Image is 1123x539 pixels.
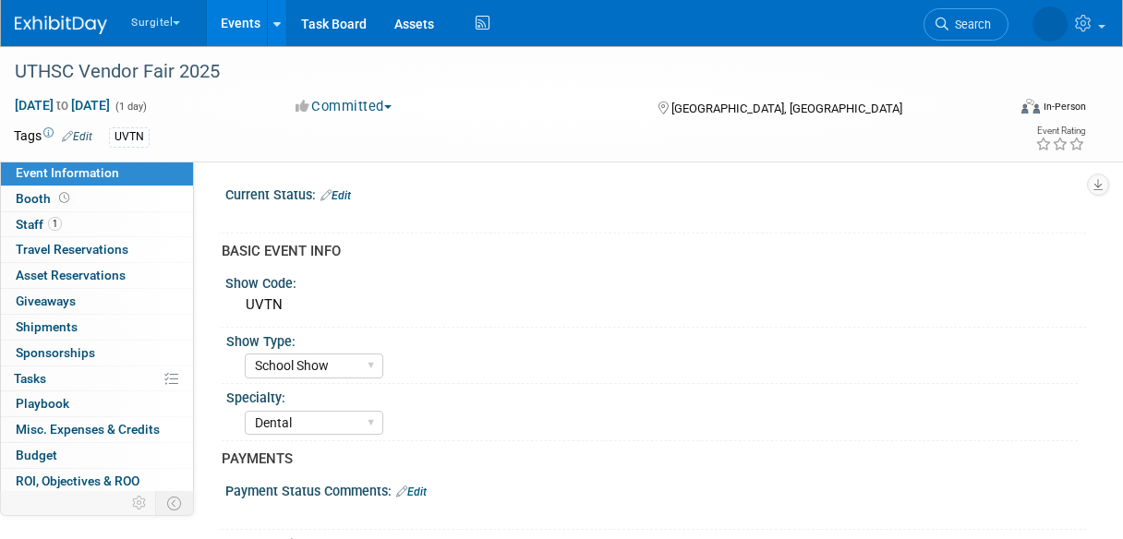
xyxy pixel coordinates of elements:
a: Giveaways [1,289,193,314]
a: Playbook [1,391,193,416]
span: Sponsorships [16,345,95,360]
img: ExhibitDay [15,16,107,34]
div: Event Format [931,96,1087,124]
a: Misc. Expenses & Credits [1,417,193,442]
span: Giveaways [16,293,76,308]
span: Search [948,18,991,31]
div: UVTN [109,127,150,147]
span: ROI, Objectives & ROO [16,473,139,488]
span: Shipments [16,319,78,334]
a: Travel Reservations [1,237,193,262]
span: Booth not reserved yet [55,191,73,205]
div: Show Type: [226,328,1078,351]
div: Event Rating [1035,126,1085,136]
span: 1 [48,217,62,231]
a: Edit [320,189,351,202]
span: Booth [16,191,73,206]
div: Show Code: [225,269,1086,293]
span: [DATE] [DATE] [14,97,111,114]
span: Tasks [14,371,46,386]
button: Committed [289,97,399,116]
span: Travel Reservations [16,242,128,257]
span: Asset Reservations [16,268,126,282]
td: Tags [14,126,92,148]
img: Neil Lobocki [1032,6,1068,42]
a: Search [924,8,1008,41]
td: Toggle Event Tabs [156,491,194,515]
div: UTHSC Vendor Fair 2025 [8,55,995,89]
a: Booth [1,186,193,211]
a: Event Information [1,161,193,186]
a: Staff1 [1,212,193,237]
span: to [54,98,71,113]
a: Budget [1,443,193,468]
div: BASIC EVENT INFO [222,242,1072,261]
a: Shipments [1,315,193,340]
div: Current Status: [225,181,1086,205]
td: Personalize Event Tab Strip [124,491,156,515]
span: [GEOGRAPHIC_DATA], [GEOGRAPHIC_DATA] [671,102,902,115]
div: PAYMENTS [222,449,1072,469]
a: Edit [62,130,92,143]
a: Sponsorships [1,341,193,365]
img: Format-Inperson.png [1021,99,1040,114]
span: Budget [16,448,57,462]
span: Playbook [16,396,69,411]
div: UVTN [239,291,1072,319]
div: In-Person [1043,100,1086,114]
a: Tasks [1,366,193,391]
div: Specialty: [226,384,1078,407]
span: Misc. Expenses & Credits [16,422,160,437]
a: Edit [396,485,427,498]
span: Event Information [16,165,119,180]
a: Asset Reservations [1,263,193,288]
div: Payment Status Comments: [225,477,1086,501]
span: (1 day) [114,101,147,113]
span: Staff [16,217,62,232]
a: ROI, Objectives & ROO [1,469,193,494]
